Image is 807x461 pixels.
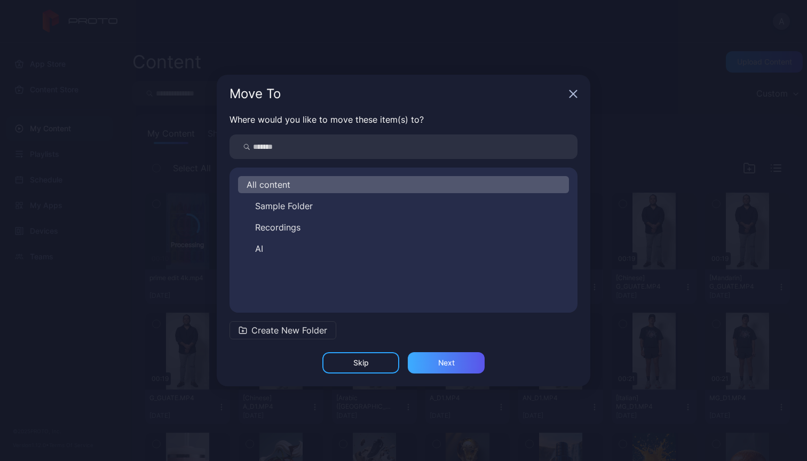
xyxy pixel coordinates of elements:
button: Skip [322,352,399,373]
button: AI [238,240,569,257]
span: AI [255,242,263,255]
button: Recordings [238,219,569,236]
p: Where would you like to move these item(s) to? [230,113,577,126]
div: Next [438,359,455,367]
span: Create New Folder [251,324,327,337]
span: Recordings [255,221,300,234]
button: Sample Folder [238,197,569,214]
div: Move To [230,88,565,100]
span: All content [247,178,290,191]
button: Create New Folder [230,321,336,339]
span: Sample Folder [255,200,313,212]
button: Next [408,352,485,373]
div: Skip [353,359,369,367]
